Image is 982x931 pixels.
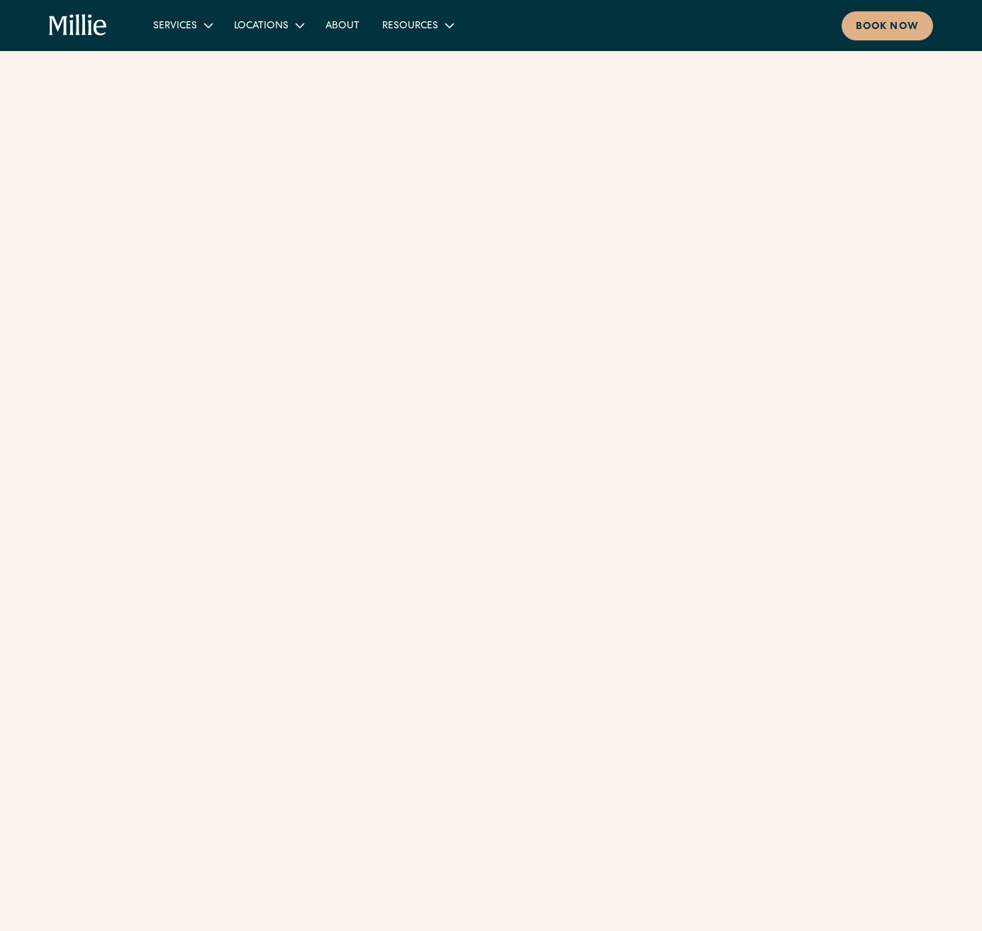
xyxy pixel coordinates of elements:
[49,14,107,37] a: home
[842,11,933,40] a: Book now
[314,13,371,37] a: About
[234,19,289,34] div: Locations
[153,19,197,34] div: Services
[856,20,919,35] div: Book now
[371,13,464,37] div: Resources
[223,13,314,37] div: Locations
[382,19,438,34] div: Resources
[142,13,223,37] div: Services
